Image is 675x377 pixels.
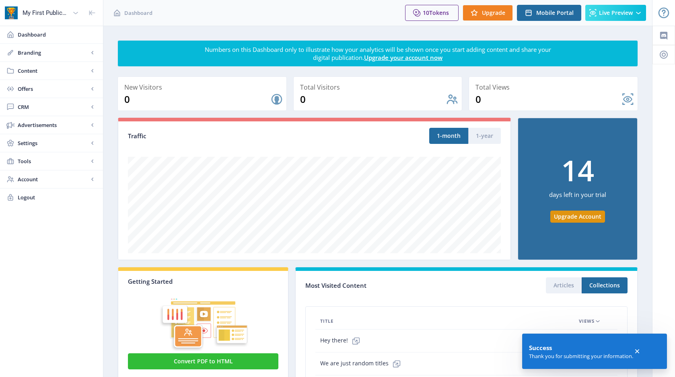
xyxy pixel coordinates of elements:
img: graphic [128,285,278,352]
span: Content [18,67,88,75]
span: Dashboard [124,9,152,17]
div: New Visitors [124,82,283,93]
button: 1-year [468,128,501,144]
div: days left in your trial [549,184,606,211]
div: 0 [475,93,621,106]
span: Offers [18,85,88,93]
button: Upgrade Account [550,211,605,223]
button: Convert PDF to HTML [128,353,278,369]
div: Thank you for submitting your information. [529,352,633,360]
button: Articles [546,277,582,293]
div: My First Publication [23,4,69,22]
span: Live Preview [599,10,633,16]
button: 10Tokens [405,5,459,21]
a: Upgrade your account now [364,53,442,61]
span: Logout [18,193,97,201]
button: Upgrade [463,5,513,21]
span: Views [579,316,595,326]
button: 1-month [429,128,468,144]
span: Settings [18,139,88,147]
span: Title [320,316,333,326]
span: We are just random titles [320,356,405,372]
button: Collections [582,277,628,293]
span: Advertisements [18,121,88,129]
div: Success [529,343,633,352]
div: Numbers on this Dashboard only to illustrate how your analytics will be shown once you start addi... [204,45,552,61]
img: app-icon.png [5,6,18,19]
div: 14 [561,156,594,184]
span: Tools [18,157,88,165]
span: Dashboard [18,31,97,39]
button: Mobile Portal [517,5,581,21]
span: Tokens [429,9,449,16]
span: Mobile Portal [536,10,574,16]
span: Branding [18,49,88,57]
span: Hey there! [320,333,364,349]
div: Getting Started [128,277,278,285]
span: Account [18,175,88,183]
div: Total Visitors [300,82,459,93]
div: 0 [300,93,446,106]
div: Total Views [475,82,634,93]
button: Live Preview [585,5,646,21]
span: CRM [18,103,88,111]
div: Most Visited Content [305,279,466,292]
div: 0 [124,93,270,106]
span: Upgrade [482,10,505,16]
div: Traffic [128,131,315,141]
